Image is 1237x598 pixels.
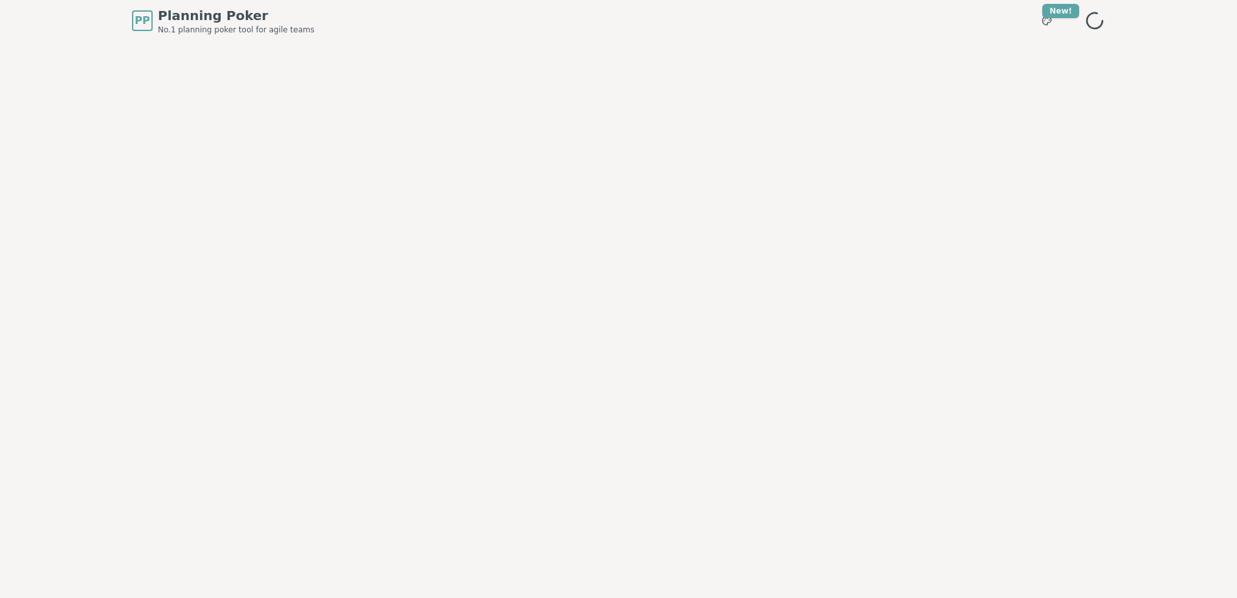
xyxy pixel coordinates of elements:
a: PPPlanning PokerNo.1 planning poker tool for agile teams [132,6,314,35]
span: Planning Poker [158,6,314,25]
span: No.1 planning poker tool for agile teams [158,25,314,35]
span: PP [135,13,149,28]
button: New! [1035,9,1058,32]
div: New! [1042,4,1079,18]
